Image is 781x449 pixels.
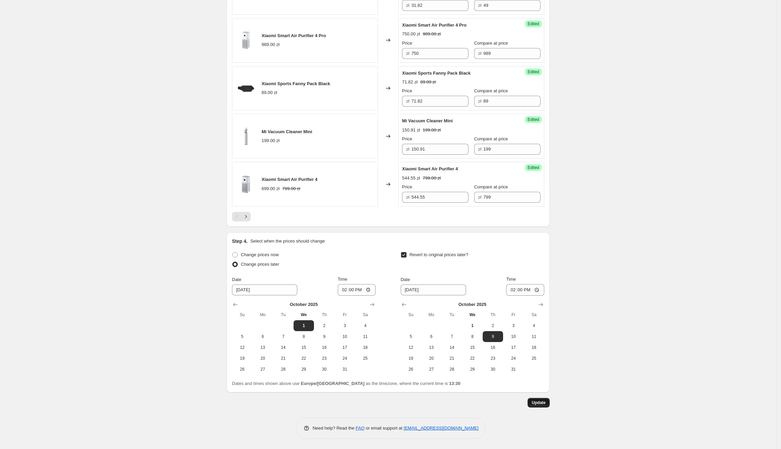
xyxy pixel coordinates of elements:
[232,284,297,295] input: 9/30/2025
[485,356,500,361] span: 23
[528,21,539,27] span: Edited
[252,331,273,342] button: Monday October 6 2025
[474,136,508,141] span: Compare at price
[442,353,462,364] button: Tuesday October 21 2025
[444,367,459,372] span: 28
[474,41,508,46] span: Compare at price
[503,364,524,375] button: Friday October 31 2025
[262,89,277,96] div: 89.00 zł
[317,323,332,328] span: 2
[444,312,459,318] span: Tu
[403,356,418,361] span: 19
[536,300,546,309] button: Show next month, November 2025
[524,320,544,331] button: Saturday October 4 2025
[337,334,352,339] span: 10
[506,356,521,361] span: 24
[404,425,479,431] a: [EMAIL_ADDRESS][DOMAIN_NAME]
[358,323,373,328] span: 4
[273,353,294,364] button: Tuesday October 21 2025
[296,312,311,318] span: We
[483,320,503,331] button: Thursday October 2 2025
[252,353,273,364] button: Monday October 20 2025
[421,353,442,364] button: Monday October 20 2025
[421,309,442,320] th: Monday
[527,356,542,361] span: 25
[478,51,481,56] span: zł
[402,79,418,86] div: 71.82 zł
[314,309,334,320] th: Thursday
[338,284,376,296] input: 12:00
[255,356,270,361] span: 20
[314,364,334,375] button: Thursday October 30 2025
[313,425,356,431] span: Need help? Read the
[478,146,481,152] span: zł
[232,212,251,221] nav: Pagination
[355,309,376,320] th: Saturday
[276,312,291,318] span: Tu
[444,334,459,339] span: 7
[402,41,412,46] span: Price
[252,364,273,375] button: Monday October 27 2025
[465,356,480,361] span: 22
[485,334,500,339] span: 9
[232,381,461,386] span: Dates and times shown above use as the timezone, where the current time is
[402,136,412,141] span: Price
[236,126,256,146] img: 4106_mivacuumcleaner-mini-800px-1_1_80x.png
[317,345,332,350] span: 16
[273,364,294,375] button: Tuesday October 28 2025
[337,356,352,361] span: 24
[255,367,270,372] span: 27
[356,425,365,431] a: FAQ
[524,331,544,342] button: Saturday October 11 2025
[276,345,291,350] span: 14
[527,312,542,318] span: Sa
[403,367,418,372] span: 26
[444,356,459,361] span: 21
[503,331,524,342] button: Friday October 10 2025
[483,364,503,375] button: Thursday October 30 2025
[236,174,256,195] img: 4123_xiaomi_smart_air_purifier_4-1-base-1600px_80x.png
[424,334,439,339] span: 6
[406,3,409,8] span: zł
[262,177,317,182] span: Xiaomi Smart Air Purifier 4
[335,320,355,331] button: Friday October 3 2025
[465,334,480,339] span: 8
[465,367,480,372] span: 29
[506,367,521,372] span: 31
[503,309,524,320] th: Friday
[232,353,252,364] button: Sunday October 19 2025
[401,309,421,320] th: Sunday
[424,345,439,350] span: 13
[232,342,252,353] button: Sunday October 12 2025
[235,345,250,350] span: 12
[503,320,524,331] button: Friday October 3 2025
[252,309,273,320] th: Monday
[262,137,280,144] div: 199.00 zł
[296,345,311,350] span: 15
[527,334,542,339] span: 11
[296,367,311,372] span: 29
[449,381,460,386] b: 13:30
[241,212,251,221] button: Next
[358,312,373,318] span: Sa
[483,342,503,353] button: Thursday October 16 2025
[255,312,270,318] span: Mo
[235,356,250,361] span: 19
[296,334,311,339] span: 8
[337,345,352,350] span: 17
[401,342,421,353] button: Sunday October 12 2025
[528,117,539,122] span: Edited
[399,300,409,309] button: Show previous month, September 2025
[402,127,420,134] div: 150.91 zł
[296,323,311,328] span: 1
[485,323,500,328] span: 2
[335,353,355,364] button: Friday October 24 2025
[255,345,270,350] span: 13
[232,238,248,245] h2: Step 4.
[506,323,521,328] span: 3
[232,331,252,342] button: Sunday October 5 2025
[402,166,458,171] span: Xiaomi Smart Air Purifier 4
[235,312,250,318] span: Su
[462,309,483,320] th: Wednesday
[273,309,294,320] th: Tuesday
